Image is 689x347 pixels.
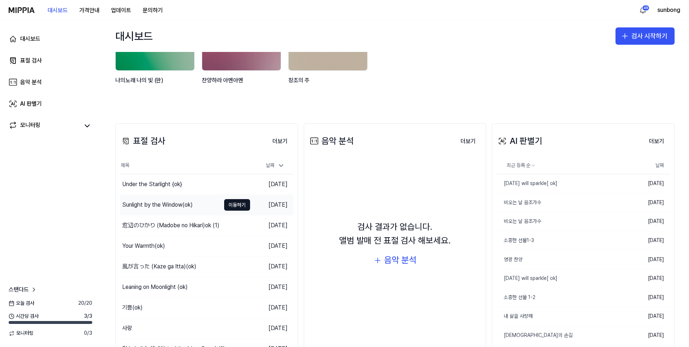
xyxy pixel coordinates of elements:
td: [DATE] [250,298,293,318]
a: 비오는 날 음조가수 [497,193,628,212]
div: 음악 분석 [384,253,417,267]
div: 표절 검사 [20,56,42,65]
td: [DATE] [628,269,670,288]
div: AI 판별기 [20,100,42,108]
button: 이동하기 [224,199,250,211]
div: [DATE] will sparkle[ ok] [497,180,557,187]
button: 더보기 [267,134,293,149]
span: 스탠다드 [9,285,29,294]
td: [DATE] [250,174,293,195]
button: 음악 분석 [373,253,417,267]
span: 시간당 검사 [9,313,39,320]
div: 風が言った (Kaze ga Itta)(ok) [122,262,196,271]
div: Leaning on Moonlight (ok) [122,283,188,291]
th: 제목 [120,157,250,174]
a: [DATE] will sparkle[ ok] [497,269,628,288]
a: 더보기 [455,133,481,149]
span: 3 / 3 [84,313,92,320]
div: [DEMOGRAPHIC_DATA]의 손길 [497,332,573,339]
div: 음악 분석 [20,78,42,87]
span: 오늘 검사 [9,300,34,307]
div: 49 [642,5,649,11]
a: 내 삶을 사랑해 [497,307,628,326]
td: [DATE] [250,195,293,215]
a: 더보기 [267,133,293,149]
div: 모니터링 [20,121,40,131]
a: 영광 찬양 [497,250,628,269]
a: 음악 분석 [4,74,97,91]
td: [DATE] [250,236,293,256]
td: [DATE] [250,318,293,339]
a: [DEMOGRAPHIC_DATA]의 손길 [497,326,628,345]
a: 소중한 선물1-3 [497,231,628,250]
button: 가격안내 [74,3,105,18]
td: [DATE] [628,231,670,250]
div: 소중한 선물 1-2 [497,294,535,301]
td: [DATE] [628,250,670,269]
a: 스탠다드 [9,285,37,294]
div: 대시보드 [115,27,153,45]
img: logo [9,7,35,13]
div: AI 판별기 [497,134,542,148]
td: [DATE] [628,193,670,212]
div: 비오는 날 음조가수 [497,199,541,206]
div: 사랑 [122,324,132,333]
a: 업데이트 [105,0,137,20]
button: 더보기 [643,134,670,149]
a: 소중한 선물 1-2 [497,288,628,307]
a: 표절 검사 [4,52,97,69]
div: 날짜 [263,160,288,171]
button: 업데이트 [105,3,137,18]
td: [DATE] [628,326,670,345]
a: AI 판별기 [4,95,97,113]
a: 대시보드 [4,30,97,48]
div: 窓辺のひかり (Madobe no Hikari)ok (1) [122,221,219,230]
div: 내 삶을 사랑해 [497,313,533,320]
td: [DATE] [250,277,293,298]
div: 기쁨(ok) [122,303,143,312]
div: 나의노래 나의 빛 (완) [115,76,196,94]
button: 문의하기 [137,3,169,18]
td: [DATE] [628,174,670,193]
td: [DATE] [628,307,670,326]
button: 더보기 [455,134,481,149]
td: [DATE] [628,288,670,307]
a: 더보기 [643,133,670,149]
div: 비오는 날 음조가수 [497,218,541,225]
img: 알림 [639,6,647,14]
td: [DATE] [250,256,293,277]
span: 20 / 20 [78,300,92,307]
div: 검사 결과가 없습니다. 앨범 발매 전 표절 검사 해보세요. [339,220,451,248]
td: [DATE] [628,212,670,231]
button: sunbong [657,6,680,14]
a: 비오는 날 음조가수 [497,212,628,231]
div: 소중한 선물1-3 [497,237,534,244]
div: Your Warmth(ok) [122,242,165,250]
div: 창조의 주 [288,76,369,94]
div: 찬양하라 아멘아멘 [202,76,283,94]
div: Sunlight by the Window(ok) [122,201,193,209]
div: [DATE] will sparkle[ ok] [497,275,557,282]
th: 날짜 [628,157,670,174]
td: [DATE] [250,215,293,236]
button: 대시보드 [42,3,74,18]
span: 모니터링 [9,330,34,337]
div: 표절 검사 [120,134,165,148]
div: 영광 찬양 [497,256,523,263]
div: 음악 분석 [308,134,354,148]
span: 0 / 3 [84,330,92,337]
a: [DATE] will sparkle[ ok] [497,174,628,193]
a: 모니터링 [9,121,79,131]
div: Under the Starlight {ok} [122,180,182,189]
div: 대시보드 [20,35,40,43]
button: 알림49 [637,4,649,16]
button: 검사 시작하기 [615,27,675,45]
